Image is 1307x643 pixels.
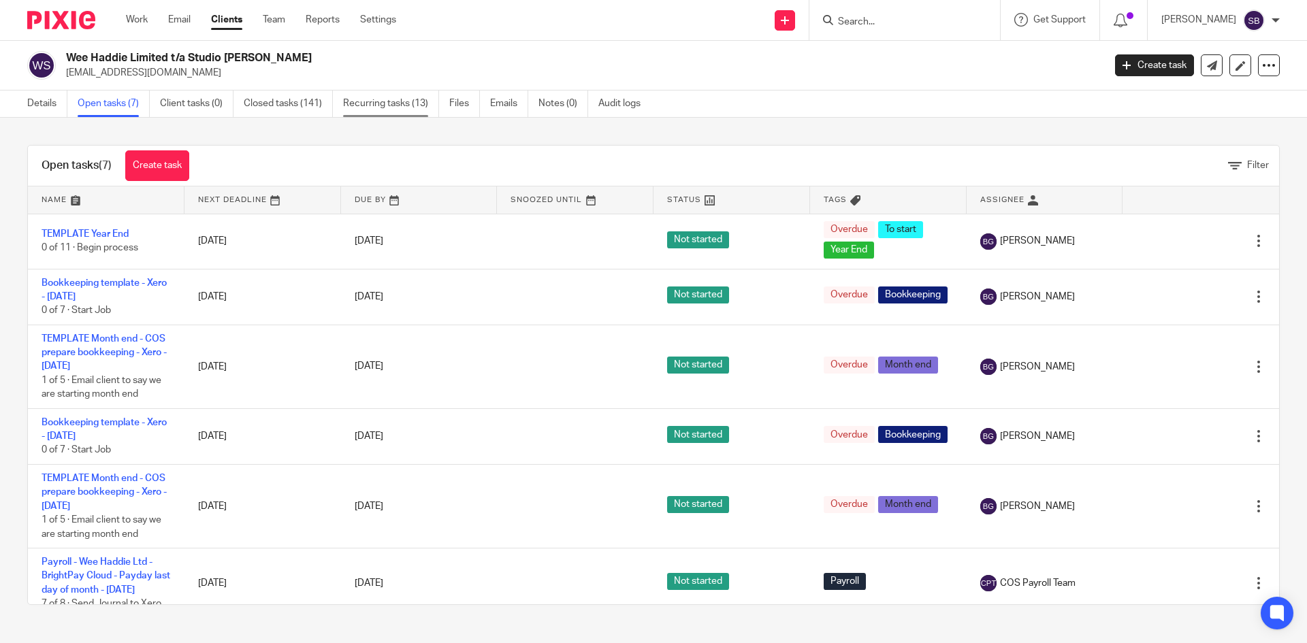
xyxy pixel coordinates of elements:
span: Get Support [1033,15,1086,24]
a: TEMPLATE Year End [42,229,129,239]
span: 1 of 5 · Email client to say we are starting month end [42,376,161,399]
span: Filter [1247,161,1269,170]
td: [DATE] [184,465,341,548]
span: (7) [99,160,112,171]
a: Payroll - Wee Haddie Ltd - BrightPay Cloud - Payday last day of month - [DATE] [42,557,170,595]
a: Bookkeeping template - Xero - [DATE] [42,278,167,301]
a: Emails [490,90,528,117]
span: 1 of 5 · Email client to say we are starting month end [42,515,161,539]
span: COS Payroll Team [1000,576,1076,590]
img: svg%3E [980,288,997,305]
input: Search [837,16,959,29]
a: Closed tasks (141) [244,90,333,117]
img: svg%3E [980,428,997,444]
span: [PERSON_NAME] [1000,499,1075,513]
h1: Open tasks [42,159,112,173]
td: [DATE] [184,269,341,325]
span: To start [878,221,923,238]
a: Create task [1115,54,1194,76]
span: Bookkeeping [878,286,948,303]
a: TEMPLATE Month end - COS prepare bookkeeping - Xero - [DATE] [42,334,167,372]
p: [PERSON_NAME] [1161,13,1236,27]
span: Not started [667,231,729,248]
span: [DATE] [355,292,383,301]
span: Month end [878,496,938,513]
span: [DATE] [355,501,383,511]
a: Files [449,90,480,117]
a: Email [168,13,191,27]
a: Team [263,13,285,27]
img: svg%3E [980,575,997,591]
span: [PERSON_NAME] [1000,429,1075,443]
span: Snoozed Until [511,196,582,203]
span: [PERSON_NAME] [1000,290,1075,303]
img: svg%3E [980,359,997,375]
a: Notes (0) [538,90,588,117]
a: Details [27,90,67,117]
td: [DATE] [184,325,341,408]
td: [DATE] [184,548,341,619]
span: Year End [824,242,874,259]
span: [PERSON_NAME] [1000,234,1075,248]
span: Not started [667,496,729,513]
a: Settings [360,13,396,27]
a: TEMPLATE Month end - COS prepare bookkeeping - Xero - [DATE] [42,474,167,511]
span: Not started [667,573,729,590]
span: Month end [878,357,938,374]
span: [DATE] [355,578,383,588]
img: svg%3E [27,51,56,80]
span: Not started [667,357,729,374]
a: Audit logs [598,90,651,117]
td: [DATE] [184,214,341,269]
span: [DATE] [355,431,383,441]
span: Payroll [824,573,866,590]
span: Overdue [824,221,875,238]
a: Clients [211,13,242,27]
h2: Wee Haddie Limited t/a Studio [PERSON_NAME] [66,51,889,65]
img: Pixie [27,11,95,29]
span: 0 of 7 · Start Job [42,306,111,315]
a: Recurring tasks (13) [343,90,439,117]
span: Tags [824,196,847,203]
span: [DATE] [355,362,383,372]
span: 7 of 8 · Send Journal to Xero [42,599,161,608]
img: svg%3E [1243,10,1265,31]
span: Not started [667,286,729,303]
span: 0 of 7 · Start Job [42,446,111,455]
a: Client tasks (0) [160,90,233,117]
a: Bookkeeping template - Xero - [DATE] [42,418,167,441]
a: Work [126,13,148,27]
span: Not started [667,426,729,443]
span: [PERSON_NAME] [1000,360,1075,374]
p: [EMAIL_ADDRESS][DOMAIN_NAME] [66,66,1095,80]
span: 0 of 11 · Begin process [42,244,138,253]
span: Overdue [824,496,875,513]
img: svg%3E [980,498,997,514]
span: Bookkeeping [878,426,948,443]
a: Open tasks (7) [78,90,150,117]
a: Create task [125,150,189,181]
td: [DATE] [184,408,341,464]
span: Overdue [824,357,875,374]
img: svg%3E [980,233,997,250]
a: Reports [306,13,340,27]
span: Overdue [824,286,875,303]
span: Status [667,196,701,203]
span: Overdue [824,426,875,443]
span: [DATE] [355,236,383,246]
